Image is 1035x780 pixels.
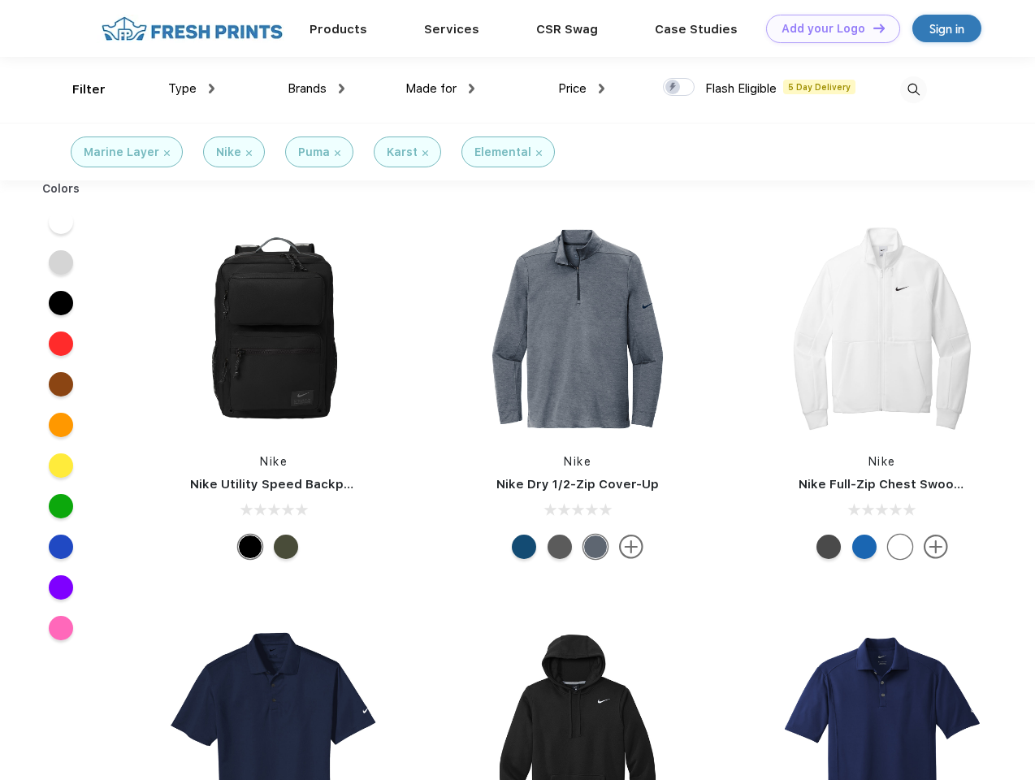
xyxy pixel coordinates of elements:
img: desktop_search.svg [900,76,927,103]
div: Gym Blue [512,535,536,559]
div: Sign in [929,19,964,38]
div: Black Heather [548,535,572,559]
img: func=resize&h=266 [774,221,990,437]
img: fo%20logo%202.webp [97,15,288,43]
img: dropdown.png [209,84,214,93]
img: dropdown.png [599,84,604,93]
img: func=resize&h=266 [470,221,686,437]
span: Flash Eligible [705,81,777,96]
div: Elemental [474,144,531,161]
span: 5 Day Delivery [783,80,855,94]
div: White [888,535,912,559]
a: Sign in [912,15,981,42]
img: dropdown.png [469,84,474,93]
a: Nike Dry 1/2-Zip Cover-Up [496,477,659,492]
img: more.svg [924,535,948,559]
a: Nike [260,455,288,468]
div: Colors [30,180,93,197]
a: Services [424,22,479,37]
img: filter_cancel.svg [246,150,252,156]
div: Puma [298,144,330,161]
div: Karst [387,144,418,161]
a: Nike Full-Zip Chest Swoosh Jacket [799,477,1015,492]
a: Products [310,22,367,37]
div: Anthracite [816,535,841,559]
img: filter_cancel.svg [536,150,542,156]
img: filter_cancel.svg [422,150,428,156]
img: func=resize&h=266 [166,221,382,437]
a: Nike [564,455,591,468]
a: CSR Swag [536,22,598,37]
div: Black [238,535,262,559]
div: Royal [852,535,877,559]
div: Marine Layer [84,144,159,161]
img: filter_cancel.svg [335,150,340,156]
div: Navy Heather [583,535,608,559]
img: DT [873,24,885,32]
div: Filter [72,80,106,99]
img: more.svg [619,535,643,559]
span: Price [558,81,587,96]
img: dropdown.png [339,84,344,93]
span: Made for [405,81,457,96]
a: Nike [868,455,896,468]
a: Nike Utility Speed Backpack [190,477,366,492]
img: filter_cancel.svg [164,150,170,156]
span: Brands [288,81,327,96]
div: Add your Logo [782,22,865,36]
div: Cargo Khaki [274,535,298,559]
div: Nike [216,144,241,161]
span: Type [168,81,197,96]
